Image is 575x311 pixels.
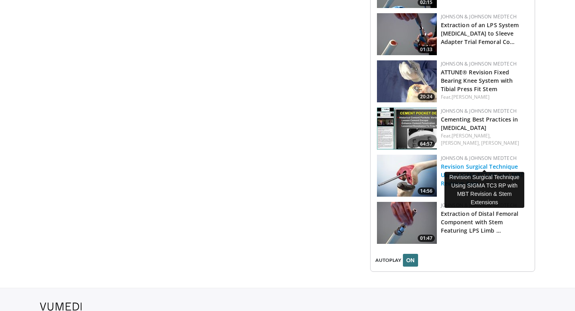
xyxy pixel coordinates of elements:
[441,60,517,67] a: Johnson & Johnson MedTech
[403,254,418,267] button: ON
[418,93,435,100] span: 20:24
[441,116,518,132] a: Cementing Best Practices in [MEDICAL_DATA]
[377,202,437,244] img: af3485f2-10cf-4bcc-9d0f-d220db1f3191.150x105_q85_crop-smart_upscale.jpg
[377,108,437,150] img: e02f4257-c89d-4811-8163-41d6b4f90c9f.150x105_q85_crop-smart_upscale.jpg
[441,140,480,146] a: [PERSON_NAME],
[377,60,437,102] a: 20:24
[441,21,519,46] a: Extraction of an LPS System [MEDICAL_DATA] to Sleeve Adapter Trial Femoral Co…
[441,155,517,161] a: Johnson & Johnson MedTech
[481,140,519,146] a: [PERSON_NAME]
[377,108,437,150] a: 64:57
[441,132,528,147] div: Feat.
[418,140,435,148] span: 64:57
[441,68,513,93] a: ATTUNE® Revision Fixed Bearing Knee System with Tibial Press Fit Stem
[418,46,435,53] span: 01:33
[377,13,437,55] a: 01:33
[375,257,401,264] span: AUTOPLAY
[441,163,524,187] a: Revision Surgical Technique Using SIGMA TC3 RP with MBT Revision &am…
[441,94,528,101] div: Feat.
[452,132,491,139] a: [PERSON_NAME],
[377,155,437,197] a: 14:56
[377,155,437,197] img: 49d49764-3678-4170-bb62-aab4f784092b.150x105_q85_crop-smart_upscale.jpg
[377,202,437,244] a: 01:47
[441,13,517,20] a: Johnson & Johnson MedTech
[418,235,435,242] span: 01:47
[377,13,437,55] img: b8790de9-8538-4a16-8bda-3209d6f0c31b.150x105_q85_crop-smart_upscale.jpg
[377,60,437,102] img: b0506866-81c3-494e-8bae-f70f82ee3708.150x105_q85_crop-smart_upscale.jpg
[441,108,517,114] a: Johnson & Johnson MedTech
[452,94,490,100] a: [PERSON_NAME]
[441,210,519,234] a: Extraction of Distal Femoral Component with Stem Featuring LPS Limb …
[418,187,435,195] span: 14:56
[444,172,524,208] div: Revision Surgical Technique Using SIGMA TC3 RP with MBT Revision & Stem Extensions
[40,303,82,311] img: VuMedi Logo
[441,202,517,209] a: Johnson & Johnson MedTech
